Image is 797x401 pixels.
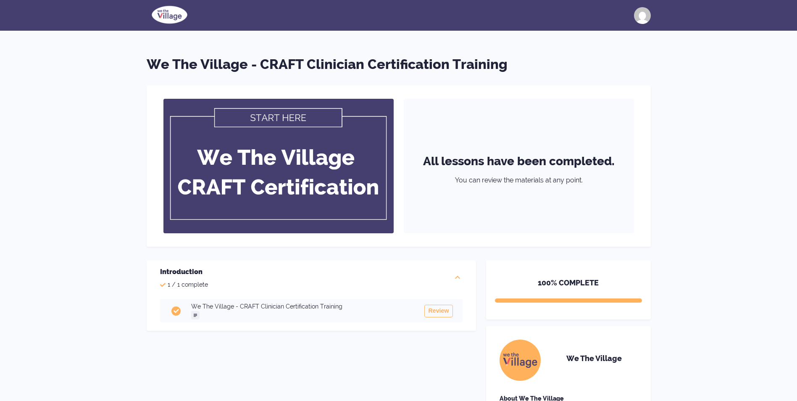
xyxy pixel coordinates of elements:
h4: You can review the materials at any point. [455,177,583,184]
img: school logo [147,4,193,25]
h2: We The Village [551,355,637,362]
h2: Introduction [160,267,208,277]
h5: 100 % COMPLETE [495,277,642,298]
a: We The Village - CRAFT Clinician Certification Training [191,302,415,319]
h3: All lessons have been completed. [423,149,615,177]
h3: We The Village - CRAFT Clinician Certification Training [191,302,415,311]
a: Review [414,305,452,317]
div: Introduction1 / 1 complete [147,260,476,296]
img: instructor avatar [499,339,541,382]
p: 1 / 1 complete [160,280,208,289]
img: course banner [163,99,394,233]
h1: We The Village - CRAFT Clinician Certification Training [147,54,651,75]
button: Review [424,305,452,317]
